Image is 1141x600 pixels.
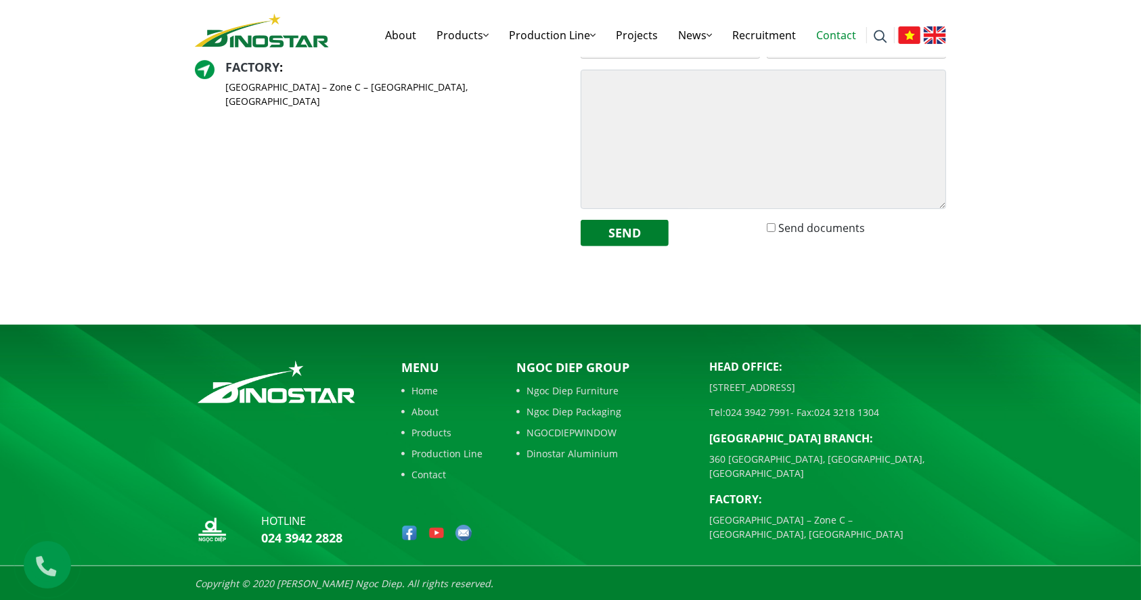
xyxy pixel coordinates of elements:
[195,14,329,47] img: logo
[195,577,493,590] i: Copyright © 2020 [PERSON_NAME] Ngoc Diep. All rights reserved.
[874,30,887,43] img: search
[401,384,483,398] a: Home
[261,513,342,529] p: hotline
[225,60,560,75] h2: :
[195,60,215,80] img: directer
[516,446,689,461] a: Dinostar Aluminium
[709,491,946,507] p: Factory:
[516,359,689,377] p: Ngoc Diep Group
[401,446,483,461] a: Production Line
[261,530,342,546] a: 024 3942 2828
[499,14,606,57] a: Production Line
[401,425,483,440] a: Products
[401,405,483,419] a: About
[516,425,689,440] a: NGOCDIEPWINDOW
[668,14,722,57] a: News
[401,467,483,482] a: Contact
[516,405,689,419] a: Ngoc Diep Packaging
[898,26,920,44] img: Tiếng Việt
[581,220,669,246] button: Send
[401,359,483,377] p: Menu
[195,513,229,547] img: logo_nd_footer
[375,14,426,57] a: About
[709,405,946,419] p: Tel: - Fax:
[225,80,560,108] p: [GEOGRAPHIC_DATA] – Zone C – [GEOGRAPHIC_DATA], [GEOGRAPHIC_DATA]
[924,26,946,44] img: English
[709,359,946,375] p: Head Office:
[195,359,358,406] img: logo_footer
[709,452,946,480] p: 360 [GEOGRAPHIC_DATA], [GEOGRAPHIC_DATA], [GEOGRAPHIC_DATA]
[814,406,879,419] a: 024 3218 1304
[426,14,499,57] a: Products
[709,513,946,541] p: [GEOGRAPHIC_DATA] – Zone C – [GEOGRAPHIC_DATA], [GEOGRAPHIC_DATA]
[516,384,689,398] a: Ngoc Diep Furniture
[722,14,806,57] a: Recruitment
[725,406,790,419] a: 024 3942 7991
[225,59,279,75] a: Factory
[709,430,946,446] p: [GEOGRAPHIC_DATA] BRANCH:
[806,14,866,57] a: Contact
[709,380,946,394] p: [STREET_ADDRESS]
[778,220,865,236] label: Send documents
[606,14,668,57] a: Projects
